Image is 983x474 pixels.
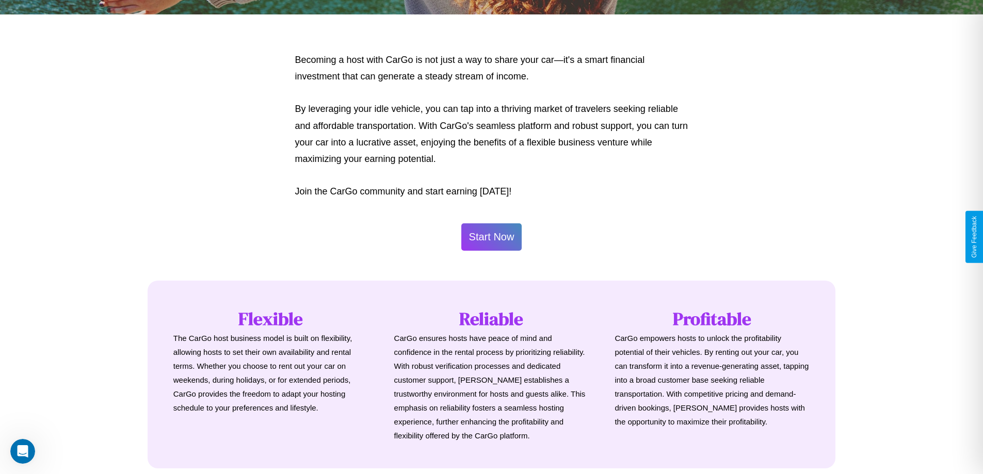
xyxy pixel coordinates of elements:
h1: Reliable [394,306,589,331]
iframe: Intercom live chat [10,439,35,464]
button: Start Now [461,223,522,251]
p: CarGo empowers hosts to unlock the profitability potential of their vehicles. By renting out your... [615,331,810,429]
h1: Flexible [173,306,368,331]
p: Join the CarGo community and start earning [DATE]! [295,183,688,200]
p: Becoming a host with CarGo is not just a way to share your car—it's a smart financial investment ... [295,52,688,85]
div: Give Feedback [971,216,978,258]
p: The CarGo host business model is built on flexibility, allowing hosts to set their own availabili... [173,331,368,415]
p: CarGo ensures hosts have peace of mind and confidence in the rental process by prioritizing relia... [394,331,589,443]
p: By leveraging your idle vehicle, you can tap into a thriving market of travelers seeking reliable... [295,101,688,168]
h1: Profitable [615,306,810,331]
